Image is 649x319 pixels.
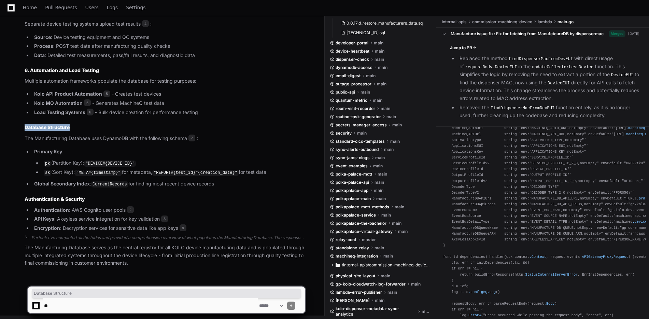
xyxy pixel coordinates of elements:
li: - Bulk device creation for performance testing [32,109,305,116]
span: main [374,40,383,46]
span: 8 [161,216,168,222]
span: main [377,81,386,87]
span: dispenser-check [336,57,369,62]
code: "DEVICE#{DEVICE_ID}" [84,161,136,167]
span: commission-machineq-device [472,19,532,25]
span: main [386,114,396,120]
span: event-examples [336,163,368,169]
p: The Manufacturing Database serves as the central registry for all KOLO device manufacturing data ... [25,244,305,267]
p: The Manufacturing Database uses DynamoDB with the following schema : [25,135,305,142]
span: standalone-relay [336,245,369,251]
span: 4 [142,20,149,27]
span: Settings [126,5,145,10]
li: : Decryption services for sensitive data like app keys [32,224,305,232]
span: .prd [637,196,645,200]
span: master [362,237,376,242]
span: main [398,229,408,234]
strong: Data [34,52,45,58]
span: main [376,196,386,202]
code: FindDispenserMacFromDevEUI [489,105,556,111]
span: main [383,253,393,259]
code: pk [44,161,51,167]
span: quantum-metric [336,98,367,103]
strong: Process [34,43,53,49]
p: Multiple automation frameworks populate the database for testing purposes: [25,77,305,85]
span: main [381,273,390,279]
span: 0.0.17.d_restore_manufacturers_data.sql [347,20,424,26]
span: .device [632,220,647,224]
a: Jump to PR [450,45,639,51]
span: public-api [336,89,355,95]
li: - Creates test devices [32,90,305,98]
span: main [381,212,391,218]
strong: Encryption [34,225,60,231]
span: relay-conf [336,237,356,242]
span: developer-portal [336,40,368,46]
span: main [366,73,376,79]
span: polkapalace-app [336,188,368,193]
span: main [375,245,384,251]
li: : AWS Cognito user pools [32,206,305,214]
span: device-heartbeat [336,48,369,54]
span: Users [85,5,99,10]
button: /internal-apis/commission-machineq-device/lambda [330,260,432,271]
span: main [381,106,390,111]
span: sync-alerts-outbound [336,147,379,152]
span: outage-processor [336,81,371,87]
span: routine-task-generator [336,114,381,120]
span: polkapalace-the-bachelor [336,221,386,226]
li: - Generates MachineQ test data [32,99,305,107]
span: Jump to PR [450,45,472,51]
li: : POST test data after manufacturing quality checks [32,42,305,50]
span: [TECHNICAL_ID].sql [347,30,385,36]
span: polkapalace-main [336,196,371,202]
span: Logs [107,5,118,10]
li: : Device testing equipment and QC systems [32,33,305,41]
span: Database Structure [34,291,299,296]
span: .APIGatewayProxyRequest [580,255,628,259]
svg: Directory [336,261,340,269]
code: "REPORT#{test_id}#{creation_date}" [152,170,239,176]
span: main.go [558,19,574,25]
code: DeviceEUI [546,80,571,86]
span: .machineq [626,126,645,130]
li: (Sort Key): for metadata, for test data [42,168,305,177]
span: .Context [530,255,546,259]
span: standard-cicd-templates [336,139,385,144]
li: Removed the function entirely, as it is no longer used, further cleaning up the codebase and redu... [457,104,639,120]
span: 5 [84,99,91,106]
span: 6 [87,109,94,115]
div: [DATE] [628,31,639,36]
span: main [374,188,383,193]
p: : [34,148,305,156]
strong: Authentication & Security [25,196,85,202]
button: [TECHNICAL_ID].sql [338,28,427,38]
strong: Database Structure [25,124,70,130]
li: : Akeyless service integration for key validation [32,215,305,223]
strong: Authentication [34,207,69,213]
span: polkapalace-service [336,212,376,218]
strong: Primary Key [34,149,62,154]
span: internal-apis [442,19,467,25]
span: main [378,65,387,70]
span: main [375,48,384,54]
span: main [357,130,367,136]
strong: API Keys [34,216,54,222]
span: 5 [103,91,110,97]
span: 9 [180,224,186,231]
li: (Partition Key): [42,159,305,167]
span: physical-site-layout [336,273,375,279]
span: polkapalace-virtual-gateway [336,229,393,234]
span: sync-jams-clogs [336,155,370,161]
span: polka-palace-mqtt [336,171,372,177]
span: main [375,57,384,62]
code: FindDispenserMacFromDevEUI [508,56,574,62]
span: Pull Requests [45,5,77,10]
span: 2 [127,206,134,213]
span: secrets-manager-access [336,122,387,128]
span: room-visit-recorder [336,106,375,111]
strong: Global Secondary Index [34,181,90,186]
span: Merged [609,30,625,37]
strong: 6. Automation and Load Testing [25,67,99,73]
span: polka-palace-api [336,180,369,185]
